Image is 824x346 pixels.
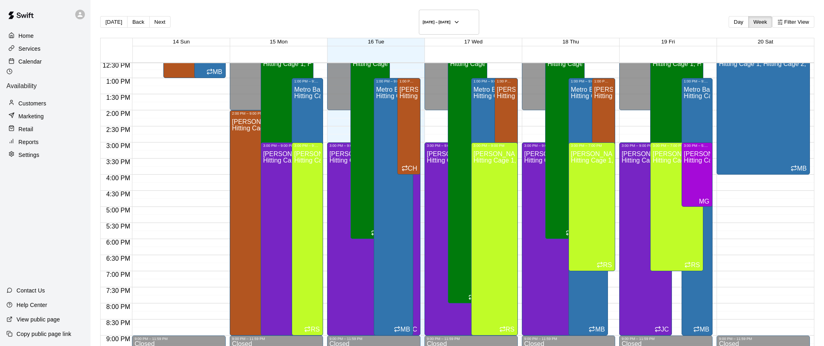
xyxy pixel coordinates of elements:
[661,326,669,333] div: Jaiden Cioffi
[104,78,132,85] span: 1:00 PM
[622,144,670,148] div: 3:00 PM – 9:00 PM
[422,20,450,24] h6: [DATE] – [DATE]
[622,337,710,341] div: 9:00 PM – 11:59 PM
[374,78,414,336] div: 1:00 PM – 9:00 PM: Available
[717,46,810,175] div: 12:00 PM – 4:00 PM: Available
[655,326,661,334] span: Recurring availability
[562,39,579,45] button: 18 Thu
[589,326,595,334] span: Recurring availability
[494,78,518,175] div: 1:00 PM – 4:00 PM: Available
[545,46,585,239] div: 12:00 PM – 6:00 PM: Available
[311,326,319,333] span: RS
[104,336,132,342] span: 9:00 PM
[368,39,384,45] button: 16 Tue
[213,69,222,75] div: Metro Baseball
[19,125,33,133] p: Retail
[693,326,700,334] span: Recurring availability
[104,110,132,117] span: 2:00 PM
[797,165,807,172] div: Metro Baseball
[6,123,84,135] a: Retail
[474,79,509,83] div: 1:00 PM – 9:00 PM
[327,142,420,336] div: 3:00 PM – 9:00 PM: Available
[104,271,132,278] span: 7:00 PM
[292,142,323,336] div: 3:00 PM – 9:00 PM: Available
[104,175,132,181] span: 4:00 PM
[748,16,772,28] button: Week
[376,79,411,83] div: 1:00 PM – 9:00 PM
[791,165,797,173] span: Recurring availability
[471,142,518,336] div: 3:00 PM – 9:00 PM: Available
[6,56,84,68] a: Calendar
[464,39,483,45] span: 17 Wed
[566,229,572,237] span: Recurring availability
[797,165,807,172] span: MB
[19,151,39,159] p: Settings
[448,46,488,303] div: 12:00 PM – 8:00 PM: Available
[206,68,213,76] span: Recurring availability
[6,68,84,96] a: Availability
[149,16,171,28] button: Next
[619,142,672,336] div: 3:00 PM – 9:00 PM: Available
[684,79,710,83] div: 1:00 PM – 9:00 PM
[230,110,283,336] div: 2:00 PM – 9:00 PM: Available
[292,78,323,336] div: 1:00 PM – 9:00 PM: Available
[104,94,132,101] span: 1:30 PM
[684,262,691,269] span: Recurring availability
[19,112,44,120] p: Marketing
[294,144,320,148] div: 3:00 PM – 9:00 PM
[597,262,603,269] span: Recurring availability
[6,30,84,42] div: Home
[294,79,320,83] div: 1:00 PM – 9:00 PM
[682,78,713,336] div: 1:00 PM – 9:00 PM: Available
[330,337,418,341] div: 9:00 PM – 11:59 PM
[6,43,84,55] div: Services
[104,191,132,198] span: 4:30 PM
[6,68,84,90] div: Availability
[104,319,132,326] span: 8:30 PM
[661,326,669,333] span: JC
[603,262,612,268] div: Ryan Schubert
[397,78,420,175] div: 1:00 PM – 4:00 PM: Available
[758,39,773,45] button: 20 Sat
[569,78,608,336] div: 1:00 PM – 9:00 PM: Available
[311,326,319,333] div: Ryan Schubert
[104,223,132,230] span: 5:30 PM
[699,198,709,205] div: Michael Gallagher
[400,79,418,83] div: 1:00 PM – 4:00 PM
[6,82,84,90] p: Availability
[16,301,47,309] p: Help Center
[592,78,615,175] div: 1:00 PM – 4:00 PM: Available
[569,142,615,271] div: 3:00 PM – 7:00 PM: Available
[506,326,515,333] span: RS
[524,144,599,148] div: 3:00 PM – 9:00 PM
[699,198,709,205] span: MG
[19,99,46,107] p: Customers
[400,326,410,333] div: Metro Baseball
[650,142,703,271] div: 3:00 PM – 7:00 PM: Available
[19,45,41,53] p: Services
[330,144,418,148] div: 3:00 PM – 9:00 PM
[270,39,287,45] span: 15 Mon
[6,97,84,109] a: Customers
[571,79,606,83] div: 1:00 PM – 9:00 PM
[595,326,605,333] span: MB
[232,111,280,115] div: 2:00 PM – 9:00 PM
[6,149,84,161] div: Settings
[594,79,613,83] div: 1:00 PM – 4:00 PM
[400,326,410,333] span: MB
[104,207,132,214] span: 5:00 PM
[700,326,709,333] span: MB
[104,142,132,149] span: 3:00 PM
[350,46,390,239] div: 12:00 PM – 6:00 PM: Available
[213,68,222,75] span: MB
[522,142,601,336] div: 3:00 PM – 9:00 PM: Available
[6,136,84,148] a: Reports
[408,165,417,172] div: Conner Hall
[134,337,223,341] div: 9:00 PM – 11:59 PM
[682,142,713,207] div: 3:00 PM – 5:00 PM: Available
[506,326,515,333] div: Ryan Schubert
